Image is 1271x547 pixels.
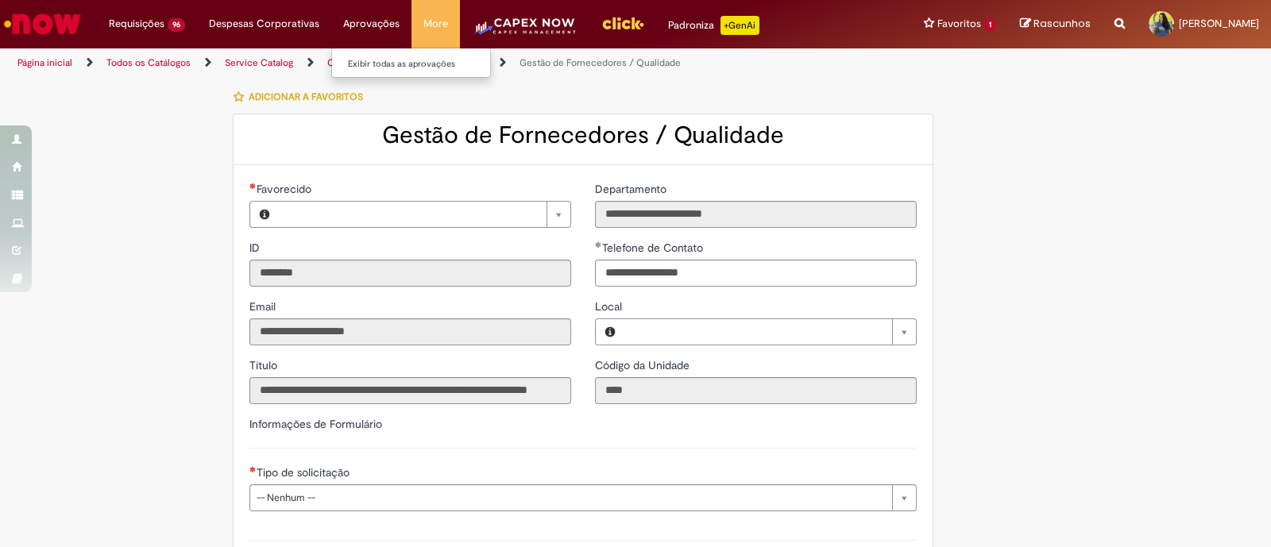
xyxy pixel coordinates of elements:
[1179,17,1259,30] span: [PERSON_NAME]
[249,417,382,431] label: Informações de Formulário
[595,201,917,228] input: Departamento
[1020,17,1091,32] a: Rascunhos
[279,202,570,227] a: Limpar campo Favorecido
[595,260,917,287] input: Telefone de Contato
[937,16,981,32] span: Favoritos
[423,16,448,32] span: More
[249,358,280,372] span: Somente leitura - Título
[249,183,257,189] span: Necessários
[168,18,185,32] span: 96
[257,465,353,480] span: Tipo de solicitação
[249,466,257,472] span: Necessários
[595,299,625,314] span: Local
[596,319,624,345] button: Local, Visualizar este registro
[595,181,670,197] label: Somente leitura - Departamento
[601,11,644,35] img: click_logo_yellow_360x200.png
[332,56,507,73] a: Exibir todas as aprovações
[331,48,491,78] ul: Aprovações
[106,56,191,69] a: Todos os Catálogos
[984,18,996,32] span: 1
[2,8,83,40] img: ServiceNow
[249,260,571,287] input: ID
[250,202,279,227] button: Favorecido, Visualizar este registro
[668,16,759,35] div: Padroniza
[109,16,164,32] span: Requisições
[249,91,363,103] span: Adicionar a Favoritos
[249,377,571,404] input: Título
[257,485,884,510] span: -- Nenhum --
[257,182,315,196] span: Necessários - Favorecido
[720,16,759,35] p: +GenAi
[249,122,917,148] h2: Gestão de Fornecedores / Qualidade
[1033,16,1091,31] span: Rascunhos
[602,241,706,255] span: Telefone de Contato
[595,357,693,373] label: Somente leitura - Código da Unidade
[472,16,578,48] img: CapexLogo5.png
[17,56,72,69] a: Página inicial
[595,358,693,372] span: Somente leitura - Código da Unidade
[624,319,916,345] a: Limpar campo Local
[595,377,917,404] input: Código da Unidade
[327,56,354,69] a: CENG
[12,48,836,78] ul: Trilhas de página
[249,299,279,314] label: Somente leitura - Email
[225,56,293,69] a: Service Catalog
[520,56,681,69] a: Gestão de Fornecedores / Qualidade
[343,16,400,32] span: Aprovações
[233,80,372,114] button: Adicionar a Favoritos
[249,240,263,256] label: Somente leitura - ID
[249,318,571,345] input: Email
[595,241,602,248] span: Obrigatório Preenchido
[209,16,319,32] span: Despesas Corporativas
[249,357,280,373] label: Somente leitura - Título
[249,241,263,255] span: Somente leitura - ID
[595,182,670,196] span: Somente leitura - Departamento
[249,299,279,314] span: Somente leitura - Email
